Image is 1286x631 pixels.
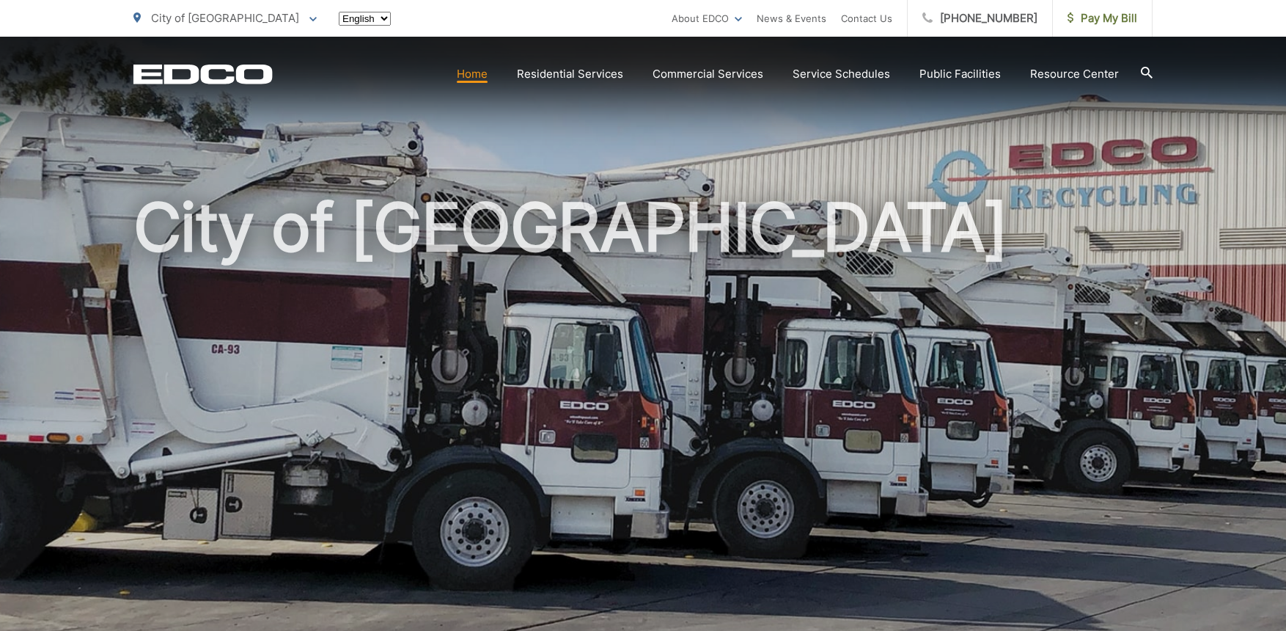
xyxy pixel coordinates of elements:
[793,65,890,83] a: Service Schedules
[1068,10,1137,27] span: Pay My Bill
[457,65,488,83] a: Home
[1030,65,1119,83] a: Resource Center
[517,65,623,83] a: Residential Services
[339,12,391,26] select: Select a language
[151,11,299,25] span: City of [GEOGRAPHIC_DATA]
[653,65,763,83] a: Commercial Services
[672,10,742,27] a: About EDCO
[133,64,273,84] a: EDCD logo. Return to the homepage.
[757,10,826,27] a: News & Events
[919,65,1001,83] a: Public Facilities
[841,10,892,27] a: Contact Us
